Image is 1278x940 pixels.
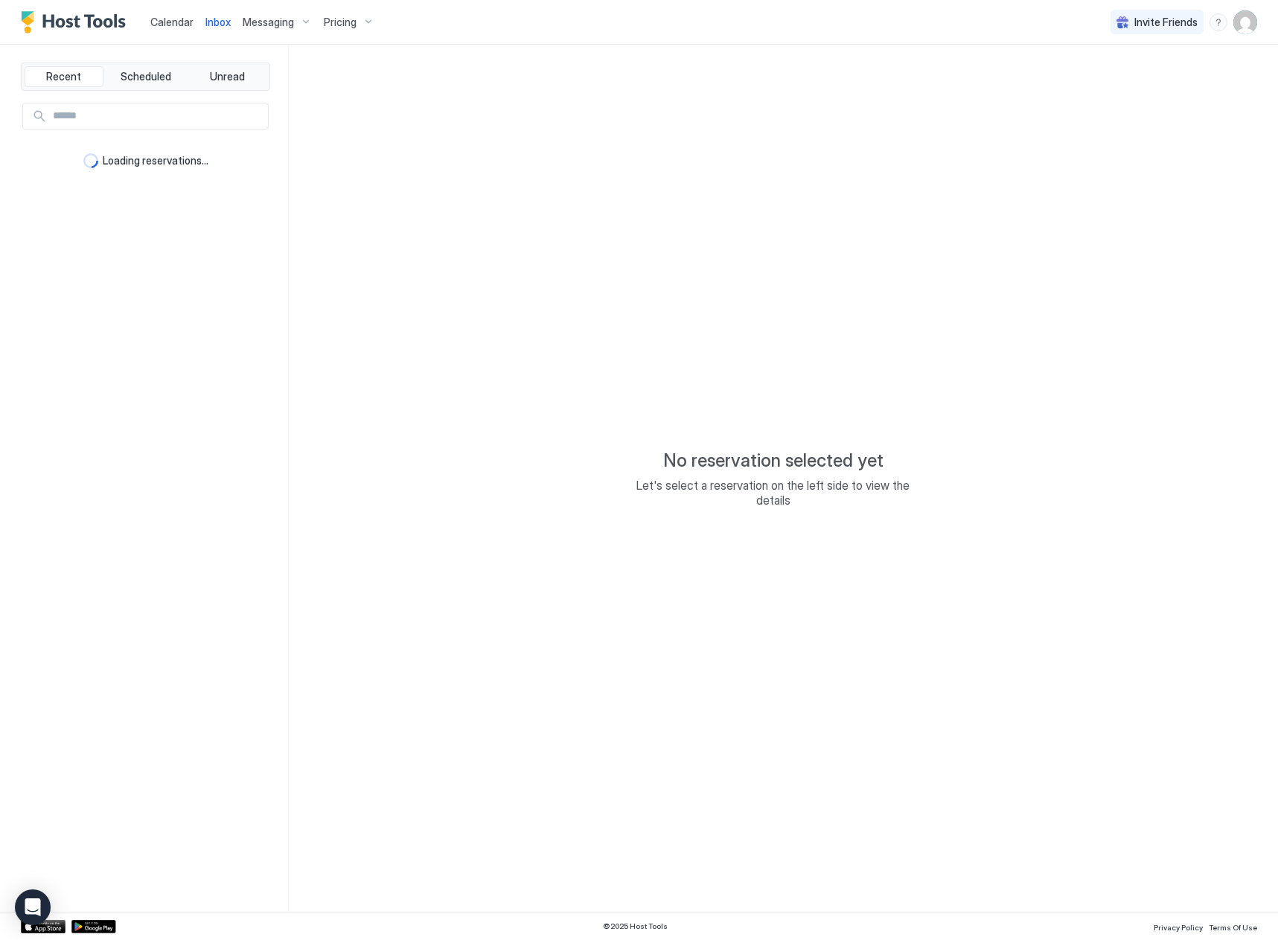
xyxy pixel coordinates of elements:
[624,478,922,508] span: Let's select a reservation on the left side to view the details
[21,63,270,91] div: tab-group
[47,103,268,129] input: Input Field
[324,16,357,29] span: Pricing
[188,66,266,87] button: Unread
[21,11,132,33] a: Host Tools Logo
[210,70,245,83] span: Unread
[663,450,884,472] span: No reservation selected yet
[1233,10,1257,34] div: User profile
[603,921,668,931] span: © 2025 Host Tools
[121,70,171,83] span: Scheduled
[150,16,194,28] span: Calendar
[150,14,194,30] a: Calendar
[205,16,231,28] span: Inbox
[15,889,51,925] div: Open Intercom Messenger
[25,66,103,87] button: Recent
[103,154,208,167] span: Loading reservations...
[21,920,66,933] a: App Store
[1154,923,1203,932] span: Privacy Policy
[71,920,116,933] a: Google Play Store
[205,14,231,30] a: Inbox
[1209,918,1257,934] a: Terms Of Use
[1134,16,1198,29] span: Invite Friends
[1210,13,1227,31] div: menu
[106,66,185,87] button: Scheduled
[46,70,81,83] span: Recent
[1209,923,1257,932] span: Terms Of Use
[243,16,294,29] span: Messaging
[83,153,98,168] div: loading
[1154,918,1203,934] a: Privacy Policy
